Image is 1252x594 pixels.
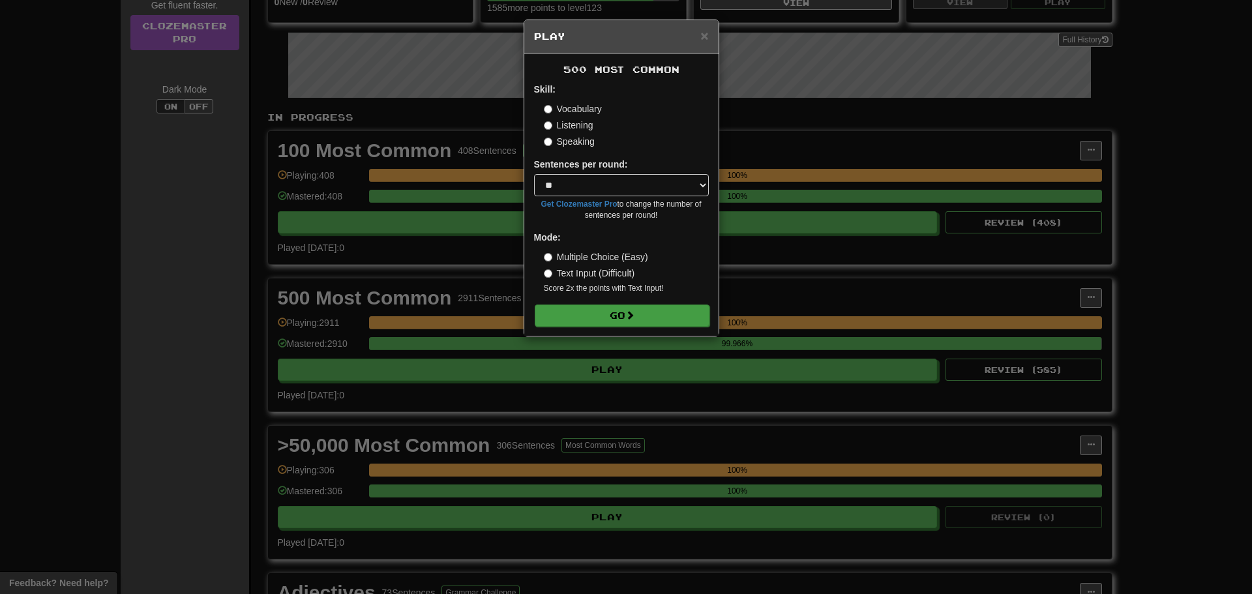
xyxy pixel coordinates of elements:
label: Sentences per round: [534,158,628,171]
input: Speaking [544,138,552,146]
small: Score 2x the points with Text Input ! [544,283,709,294]
input: Vocabulary [544,105,552,113]
input: Listening [544,121,552,130]
strong: Skill: [534,84,556,95]
span: × [700,28,708,43]
label: Text Input (Difficult) [544,267,635,280]
label: Multiple Choice (Easy) [544,250,648,263]
label: Listening [544,119,593,132]
input: Multiple Choice (Easy) [544,253,552,261]
h5: Play [534,30,709,43]
label: Speaking [544,135,595,148]
button: Go [535,304,709,327]
button: Close [700,29,708,42]
small: to change the number of sentences per round! [534,199,709,221]
a: Get Clozemaster Pro [541,200,618,209]
input: Text Input (Difficult) [544,269,552,278]
label: Vocabulary [544,102,602,115]
strong: Mode: [534,232,561,243]
span: 500 Most Common [563,64,679,75]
